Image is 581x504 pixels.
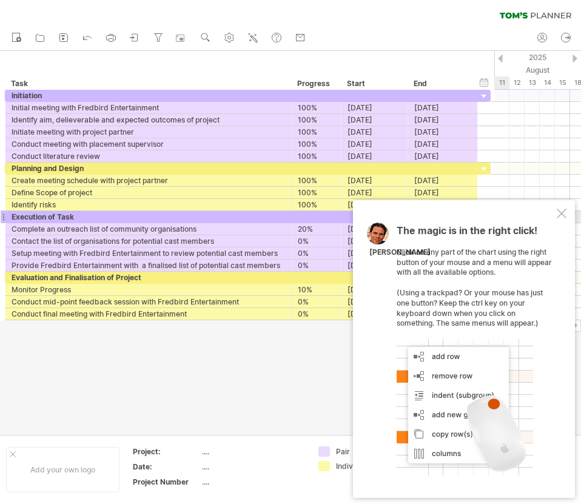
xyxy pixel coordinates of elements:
[414,78,471,90] div: End
[298,114,335,126] div: 100%
[414,175,471,186] div: [DATE]
[509,76,525,89] div: Tuesday, 12 August 2025
[12,199,285,210] div: Identify risks
[336,461,402,471] div: Individual
[397,288,543,328] span: (Using a trackpad? Or your mouse has just one button? Keep the ctrl key on your keyboard down whe...
[12,235,285,247] div: Contact the list of organisations for potential cast members
[348,150,401,162] div: [DATE]
[397,226,554,475] div: Click on any part of the chart using the right button of your mouse and a menu will appear with a...
[348,175,401,186] div: [DATE]
[133,446,200,457] div: Project:
[414,187,471,198] div: [DATE]
[12,114,285,126] div: Identify aim, delieverable and expected outcomes of project
[414,138,471,150] div: [DATE]
[133,477,200,487] div: Project Number
[12,308,285,320] div: Conduct final meeting with Fredbird Entertainment
[336,446,402,457] div: Pair
[348,126,401,138] div: [DATE]
[12,260,285,271] div: Provide Fredbird Entertainment with a finalised list of potential cast members
[348,102,401,113] div: [DATE]
[348,260,401,271] div: [DATE]
[298,284,335,295] div: 10%
[12,272,285,283] div: Evaluation and Finalisation of Project
[11,78,284,90] div: Task
[12,187,285,198] div: Define Scope of project
[298,296,335,307] div: 0%
[494,76,509,89] div: Monday, 11 August 2025
[298,223,335,235] div: 20%
[348,199,401,210] div: [DATE]
[414,114,471,126] div: [DATE]
[298,126,335,138] div: 100%
[298,308,335,320] div: 0%
[298,235,335,247] div: 0%
[298,187,335,198] div: 100%
[12,90,285,101] div: Initiation
[298,175,335,186] div: 100%
[12,163,285,174] div: Planning and Design
[348,223,401,235] div: [DATE]
[12,223,285,235] div: Complete an outreach list of community organisations
[348,138,401,150] div: [DATE]
[12,284,285,295] div: Monitor Progress
[12,211,285,223] div: Execution of Task
[397,224,537,243] span: The magic is in the right click!
[298,260,335,271] div: 0%
[298,150,335,162] div: 100%
[12,175,285,186] div: Create meeting schedule with project partner
[348,308,401,320] div: [DATE]
[369,247,431,258] div: [PERSON_NAME]
[347,78,401,90] div: Start
[414,102,471,113] div: [DATE]
[414,126,471,138] div: [DATE]
[348,284,401,295] div: [DATE]
[12,247,285,259] div: Setup meeting with Fredbird Entertainment to review potential cast members
[133,462,200,472] div: Date:
[12,102,285,113] div: Initial meeting with Fredbird Entertainment
[12,126,285,138] div: Initiate meeting with project partner
[202,477,304,487] div: ....
[6,447,119,492] div: Add your own logo
[414,199,471,210] div: [DATE]
[348,235,401,247] div: [DATE]
[348,114,401,126] div: [DATE]
[202,446,304,457] div: ....
[202,462,304,472] div: ....
[525,76,540,89] div: Wednesday, 13 August 2025
[555,76,570,89] div: Friday, 15 August 2025
[298,199,335,210] div: 100%
[540,76,555,89] div: Thursday, 14 August 2025
[298,102,335,113] div: 100%
[297,78,334,90] div: Progress
[348,247,401,259] div: [DATE]
[348,187,401,198] div: [DATE]
[12,138,285,150] div: Conduct meeting with placement supervisor
[348,296,401,307] div: [DATE]
[414,150,471,162] div: [DATE]
[298,247,335,259] div: 0%
[12,296,285,307] div: Conduct mid-point feedback session with Fredbird Entertainment
[12,150,285,162] div: Conduct literature review
[298,138,335,150] div: 100%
